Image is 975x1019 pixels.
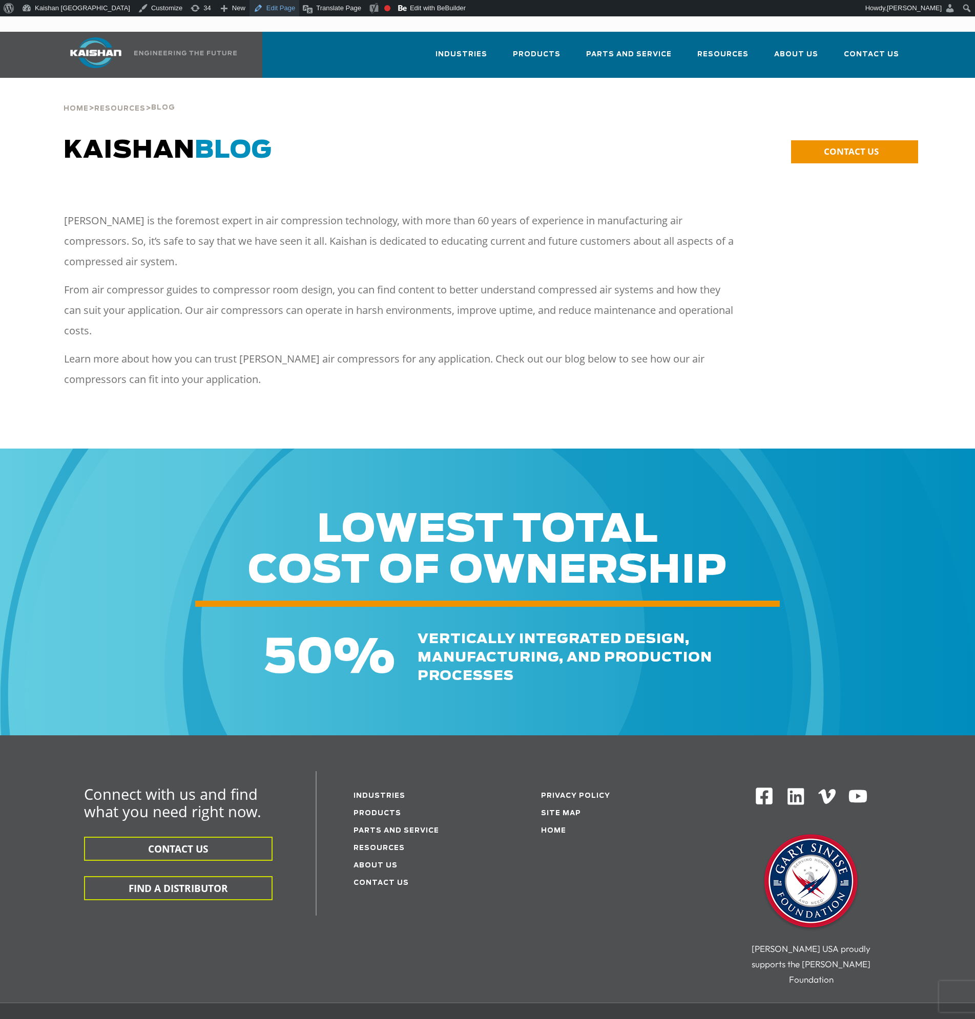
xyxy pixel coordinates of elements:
span: Connect with us and find what you need right now. [84,784,261,821]
img: Facebook [755,787,774,805]
a: About Us [354,862,398,869]
span: Products [513,49,561,60]
img: Linkedin [786,787,806,806]
a: CONTACT US [791,140,918,163]
img: Vimeo [818,789,836,804]
p: [PERSON_NAME] is the foremost expert in air compression technology, with more than 60 years of ex... [64,210,735,272]
a: Industries [435,41,487,76]
a: Kaishan USA [57,32,239,78]
div: Focus keyphrase not set [384,5,390,11]
span: Parts and Service [586,49,672,60]
span: About Us [774,49,818,60]
p: Learn more about how you can trust [PERSON_NAME] air compressors for any application. Check out o... [64,349,735,390]
a: Resources [94,103,146,113]
span: Resources [697,49,749,60]
a: Home [64,103,89,113]
img: Engineering the future [134,51,237,55]
a: Site Map [541,810,581,817]
a: Contact Us [844,41,899,76]
button: FIND A DISTRIBUTOR [84,876,273,900]
span: vertically integrated design, manufacturing, and production processes [418,632,712,683]
span: [PERSON_NAME] USA proudly supports the [PERSON_NAME] Foundation [752,943,870,985]
a: Products [513,41,561,76]
div: > > [64,78,175,117]
img: kaishan logo [57,37,134,68]
span: BLOG [195,138,272,163]
a: Resources [697,41,749,76]
a: Privacy Policy [541,793,610,799]
span: CONTACT US [824,145,879,157]
p: From air compressor guides to compressor room design, you can find content to better understand c... [64,280,735,341]
span: 50 [263,635,334,682]
span: Contact Us [844,49,899,60]
span: % [334,635,395,682]
a: Industries [354,793,405,799]
span: [PERSON_NAME] [887,4,942,12]
h1: Kaishan [64,136,697,165]
a: Resources [354,845,405,852]
span: Blog [151,104,175,111]
img: Youtube [848,787,868,806]
span: Industries [435,49,487,60]
a: Contact Us [354,880,409,886]
a: Parts and service [354,827,439,834]
a: Home [541,827,566,834]
a: Products [354,810,401,817]
img: Gary Sinise Foundation [760,831,862,933]
button: CONTACT US [84,837,273,861]
a: About Us [774,41,818,76]
a: Parts and Service [586,41,672,76]
span: Resources [94,105,146,112]
span: Home [64,105,89,112]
